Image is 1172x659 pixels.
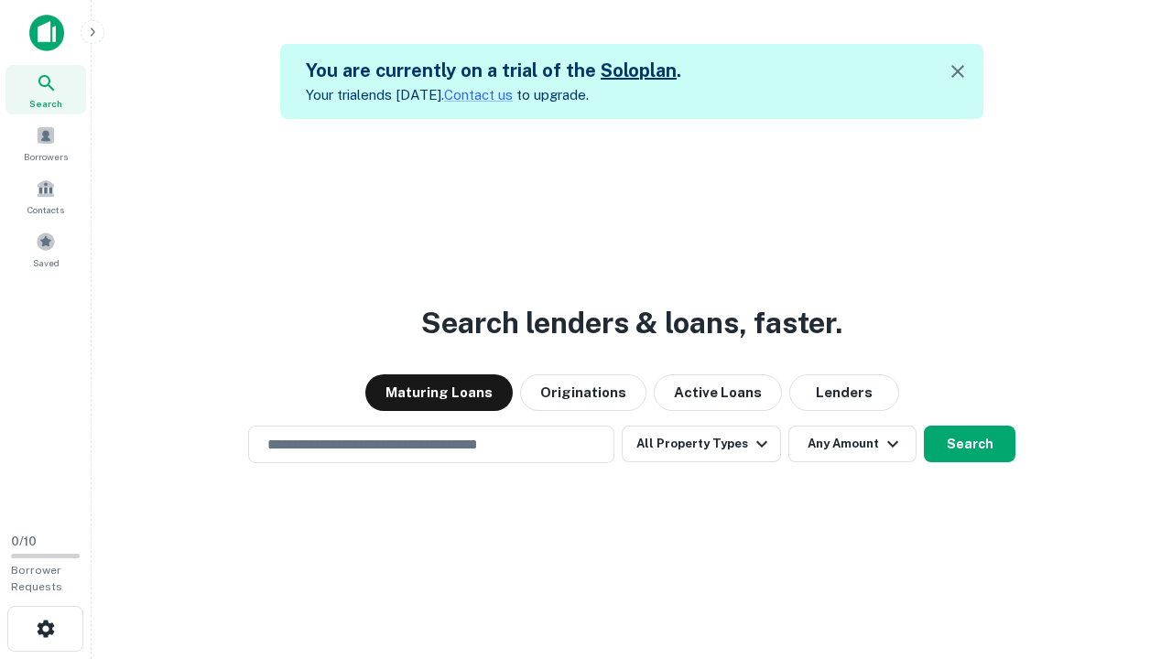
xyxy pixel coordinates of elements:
[27,202,64,217] span: Contacts
[5,224,86,274] a: Saved
[24,149,68,164] span: Borrowers
[1080,513,1172,600] iframe: Chat Widget
[306,57,681,84] h5: You are currently on a trial of the .
[11,535,37,548] span: 0 / 10
[33,255,60,270] span: Saved
[29,15,64,51] img: capitalize-icon.png
[622,426,781,462] button: All Property Types
[601,59,677,81] a: Soloplan
[365,374,513,411] button: Maturing Loans
[306,84,681,106] p: Your trial ends [DATE]. to upgrade.
[29,96,62,111] span: Search
[788,426,917,462] button: Any Amount
[11,564,62,593] span: Borrower Requests
[789,374,899,411] button: Lenders
[654,374,782,411] button: Active Loans
[421,301,842,345] h3: Search lenders & loans, faster.
[5,171,86,221] a: Contacts
[924,426,1015,462] button: Search
[5,118,86,167] a: Borrowers
[520,374,646,411] button: Originations
[444,87,513,103] a: Contact us
[5,65,86,114] a: Search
